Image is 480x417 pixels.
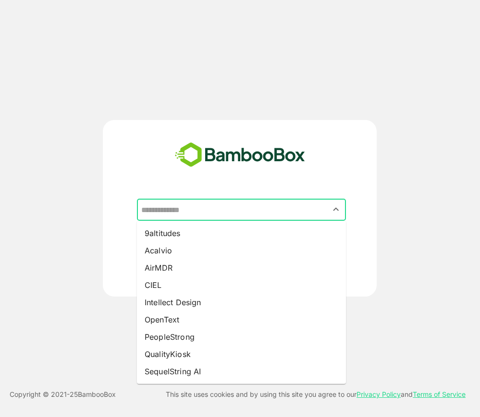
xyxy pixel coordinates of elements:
[137,259,346,276] li: AirMDR
[137,225,346,242] li: 9altitudes
[137,311,346,328] li: OpenText
[137,328,346,346] li: PeopleStrong
[137,346,346,363] li: QualityKiosk
[10,389,116,400] p: Copyright © 2021- 25 BambooBox
[330,203,343,216] button: Close
[413,390,466,398] a: Terms of Service
[170,139,310,171] img: bamboobox
[137,242,346,259] li: Acalvio
[357,390,401,398] a: Privacy Policy
[166,389,466,400] p: This site uses cookies and by using this site you agree to our and
[137,363,346,380] li: SequelString AI
[137,276,346,294] li: CIEL
[137,294,346,311] li: Intellect Design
